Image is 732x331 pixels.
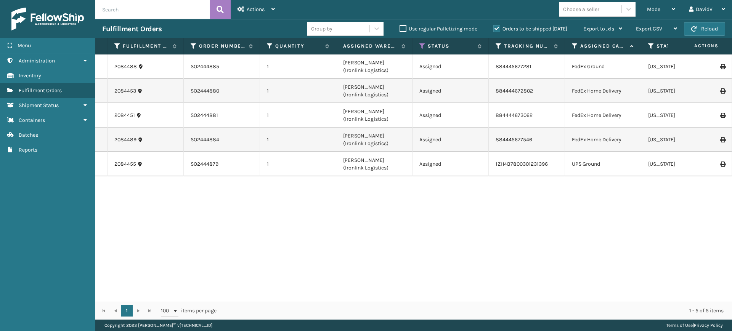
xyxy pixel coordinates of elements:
[670,40,723,52] span: Actions
[260,152,336,176] td: 1
[247,6,265,13] span: Actions
[311,25,332,33] div: Group by
[413,54,489,79] td: Assigned
[114,63,137,70] a: 2084488
[565,152,641,176] td: UPS Ground
[123,43,169,50] label: Fulfillment Order Id
[19,72,41,79] span: Inventory
[641,152,718,176] td: [US_STATE]
[583,26,614,32] span: Export to .xls
[720,113,725,118] i: Print Label
[121,305,133,317] a: 1
[496,136,532,143] a: 884445677546
[641,128,718,152] td: [US_STATE]
[114,136,136,144] a: 2084489
[647,6,660,13] span: Mode
[565,54,641,79] td: FedEx Ground
[336,128,413,152] td: [PERSON_NAME] (Ironlink Logistics)
[720,88,725,94] i: Print Label
[496,63,531,70] a: 884445677281
[641,54,718,79] td: [US_STATE]
[563,5,599,13] div: Choose a seller
[19,147,37,153] span: Reports
[184,128,260,152] td: SO2444884
[720,162,725,167] i: Print Label
[18,42,31,49] span: Menu
[666,323,693,328] a: Terms of Use
[428,43,474,50] label: Status
[636,26,662,32] span: Export CSV
[504,43,550,50] label: Tracking Number
[19,117,45,123] span: Containers
[260,79,336,103] td: 1
[114,87,136,95] a: 2084453
[199,43,245,50] label: Order Number
[19,58,55,64] span: Administration
[413,103,489,128] td: Assigned
[161,305,217,317] span: items per page
[580,43,626,50] label: Assigned Carrier Service
[565,103,641,128] td: FedEx Home Delivery
[400,26,477,32] label: Use regular Palletizing mode
[641,79,718,103] td: [US_STATE]
[657,43,703,50] label: State
[720,137,725,142] i: Print Label
[336,152,413,176] td: [PERSON_NAME] (Ironlink Logistics)
[184,79,260,103] td: SO2444880
[336,79,413,103] td: [PERSON_NAME] (Ironlink Logistics)
[19,87,62,94] span: Fulfillment Orders
[161,307,172,315] span: 100
[336,103,413,128] td: [PERSON_NAME] (Ironlink Logistics)
[720,64,725,69] i: Print Label
[694,323,723,328] a: Privacy Policy
[496,112,533,118] a: 884444673062
[684,22,725,36] button: Reload
[496,88,533,94] a: 884444672802
[413,152,489,176] td: Assigned
[19,102,59,109] span: Shipment Status
[336,54,413,79] td: [PERSON_NAME] (Ironlink Logistics)
[260,54,336,79] td: 1
[184,152,260,176] td: SO2444879
[184,103,260,128] td: SO2444881
[184,54,260,79] td: SO2444885
[114,112,135,119] a: 2084451
[565,79,641,103] td: FedEx Home Delivery
[19,132,38,138] span: Batches
[413,79,489,103] td: Assigned
[275,43,321,50] label: Quantity
[114,160,136,168] a: 2084455
[104,320,212,331] p: Copyright 2023 [PERSON_NAME]™ v [TECHNICAL_ID]
[641,103,718,128] td: [US_STATE]
[102,24,162,34] h3: Fulfillment Orders
[493,26,567,32] label: Orders to be shipped [DATE]
[496,161,548,167] a: 1ZH4B7800301231396
[413,128,489,152] td: Assigned
[260,103,336,128] td: 1
[666,320,723,331] div: |
[343,43,398,50] label: Assigned Warehouse
[565,128,641,152] td: FedEx Home Delivery
[227,307,724,315] div: 1 - 5 of 5 items
[260,128,336,152] td: 1
[11,8,84,30] img: logo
